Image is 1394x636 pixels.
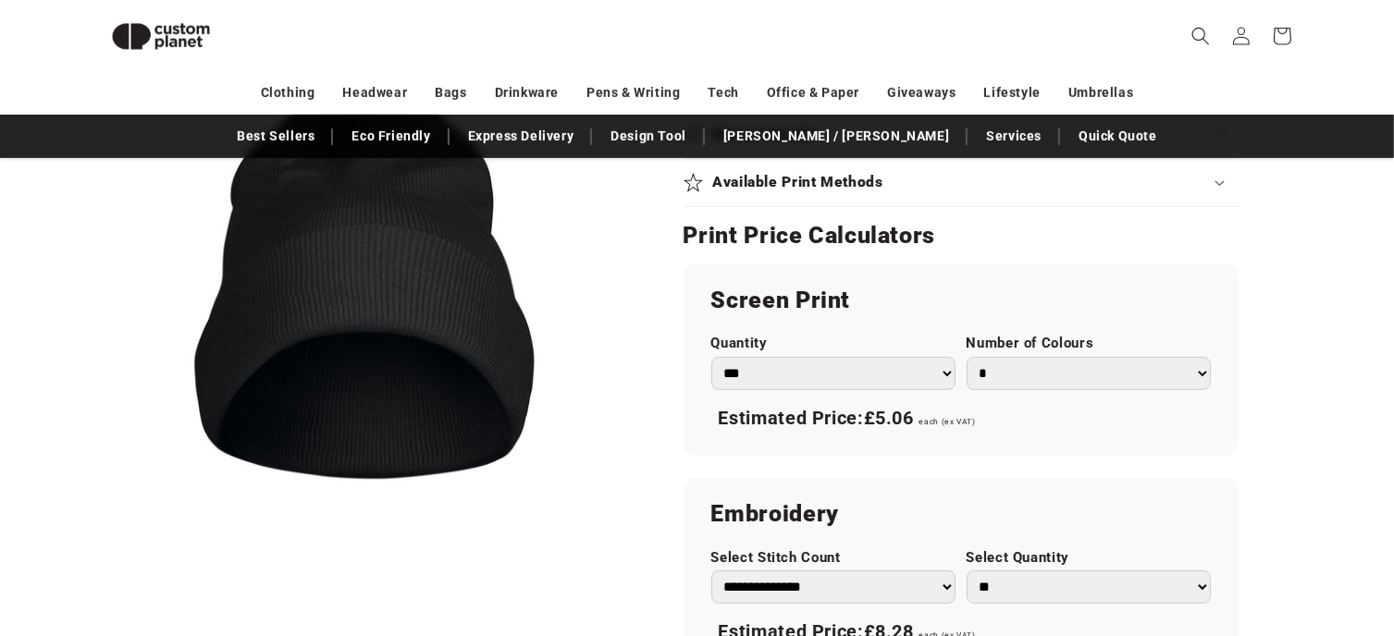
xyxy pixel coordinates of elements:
label: Number of Colours [967,335,1211,352]
h2: Print Price Calculators [684,221,1239,251]
a: Eco Friendly [342,120,439,153]
summary: Available Print Methods [684,159,1239,206]
label: Select Quantity [967,549,1211,567]
a: Design Tool [601,120,696,153]
span: £5.06 [864,407,914,429]
a: Quick Quote [1069,120,1166,153]
a: Umbrellas [1068,77,1133,109]
label: Quantity [711,335,956,352]
a: Services [977,120,1051,153]
a: Bags [435,77,466,109]
a: Best Sellers [228,120,324,153]
label: Select Stitch Count [711,549,956,567]
span: each (ex VAT) [919,417,975,426]
h2: Available Print Methods [712,173,883,192]
a: Lifestyle [984,77,1041,109]
a: Headwear [342,77,407,109]
summary: Search [1180,16,1221,56]
a: [PERSON_NAME] / [PERSON_NAME] [714,120,958,153]
a: Express Delivery [459,120,584,153]
iframe: Chat Widget [1301,547,1394,636]
media-gallery: Gallery Viewer [96,28,637,569]
a: Office & Paper [767,77,859,109]
h2: Screen Print [711,286,1211,315]
div: Estimated Price: [711,399,1211,438]
a: Giveaways [887,77,956,109]
a: Tech [708,77,738,109]
h2: Embroidery [711,499,1211,529]
img: Custom Planet [96,7,226,66]
a: Pens & Writing [586,77,680,109]
a: Clothing [261,77,315,109]
a: Drinkware [495,77,559,109]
